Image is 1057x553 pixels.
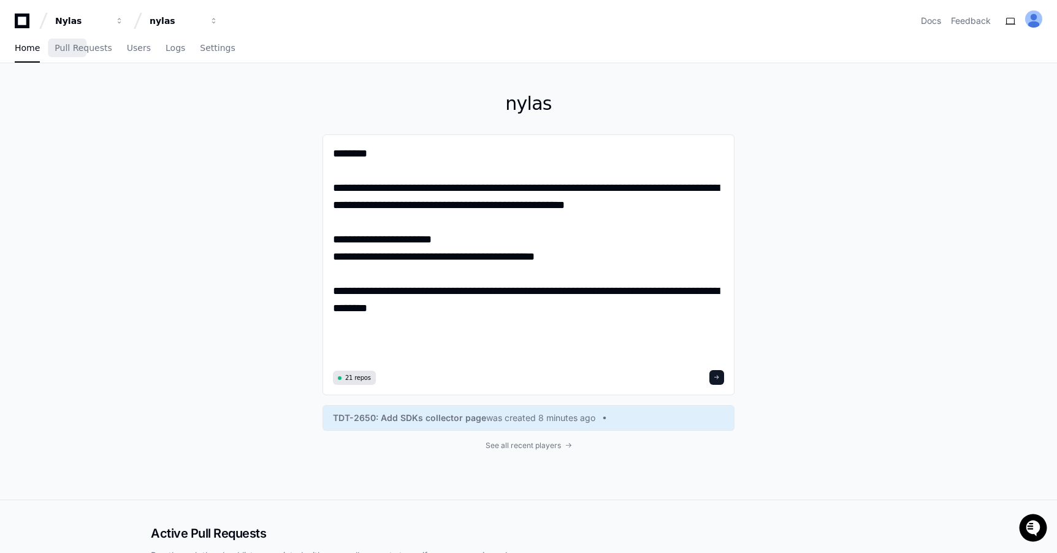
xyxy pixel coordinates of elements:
[122,129,148,138] span: Pylon
[200,34,235,63] a: Settings
[322,441,735,451] a: See all recent players
[42,91,201,104] div: Start new chat
[55,15,108,27] div: Nylas
[1018,512,1051,546] iframe: Open customer support
[322,93,735,115] h1: nylas
[151,525,906,542] h2: Active Pull Requests
[486,441,561,451] span: See all recent players
[921,15,941,27] a: Docs
[1025,10,1042,28] img: ALV-UjU-Uivu_cc8zlDcn2c9MNEgVYayUocKx0gHV_Yy_SMunaAAd7JZxK5fgww1Mi-cdUJK5q-hvUHnPErhbMG5W0ta4bF9-...
[333,412,724,424] a: TDT-2650: Add SDKs collector pagewas created 8 minutes ago
[333,412,486,424] span: TDT-2650: Add SDKs collector page
[86,128,148,138] a: Powered byPylon
[12,91,34,114] img: 1736555170064-99ba0984-63c1-480f-8ee9-699278ef63ed
[166,44,185,52] span: Logs
[15,44,40,52] span: Home
[12,12,37,37] img: PlayerZero
[55,34,112,63] a: Pull Requests
[345,373,371,382] span: 21 repos
[127,44,151,52] span: Users
[200,44,235,52] span: Settings
[127,34,151,63] a: Users
[15,34,40,63] a: Home
[166,34,185,63] a: Logs
[42,104,155,114] div: We're available if you need us!
[145,10,223,32] button: nylas
[951,15,991,27] button: Feedback
[50,10,129,32] button: Nylas
[486,412,595,424] span: was created 8 minutes ago
[55,44,112,52] span: Pull Requests
[208,95,223,110] button: Start new chat
[12,49,223,69] div: Welcome
[150,15,202,27] div: nylas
